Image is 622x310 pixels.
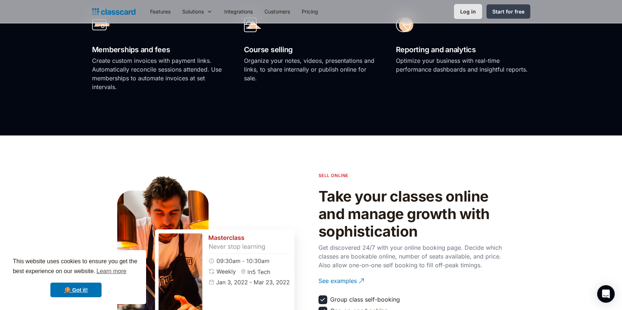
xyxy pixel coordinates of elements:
div: cookieconsent [6,250,146,304]
div: Start for free [492,8,524,15]
p: Optimize your business with real-time performance dashboards and insightful reports. [396,56,530,74]
a: learn more about cookies [95,266,127,277]
a: Features [144,3,176,20]
a: Pricing [296,3,324,20]
p: sell online [318,172,349,179]
div: Log in [460,8,476,15]
a: Start for free [486,4,530,19]
div: Solutions [182,8,204,15]
a: Integrations [218,3,259,20]
p: Get discovered 24/7 with your online booking page. Decide which classes are bookable online, numb... [318,243,508,269]
span: This website uses cookies to ensure you get the best experience on our website. [13,257,139,277]
p: Create custom invoices with payment links. Automatically reconcile sessions attended. Use members... [92,56,226,91]
div: Open Intercom Messenger [597,285,615,303]
a: Customers [259,3,296,20]
h2: Reporting and analytics [396,43,530,56]
div: Group class self-booking [330,295,400,303]
a: dismiss cookie message [50,283,102,297]
div: Solutions [176,3,218,20]
a: home [92,7,136,17]
h2: Course selling [244,43,378,56]
h2: Take your classes online and manage growth with sophistication [318,188,508,240]
h2: Memberships and fees [92,43,226,56]
p: Organize your notes, videos, presentations and links, to share internally or publish online for s... [244,56,378,83]
a: Log in [454,4,482,19]
a: See examples [318,271,508,291]
div: See examples [318,271,357,285]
